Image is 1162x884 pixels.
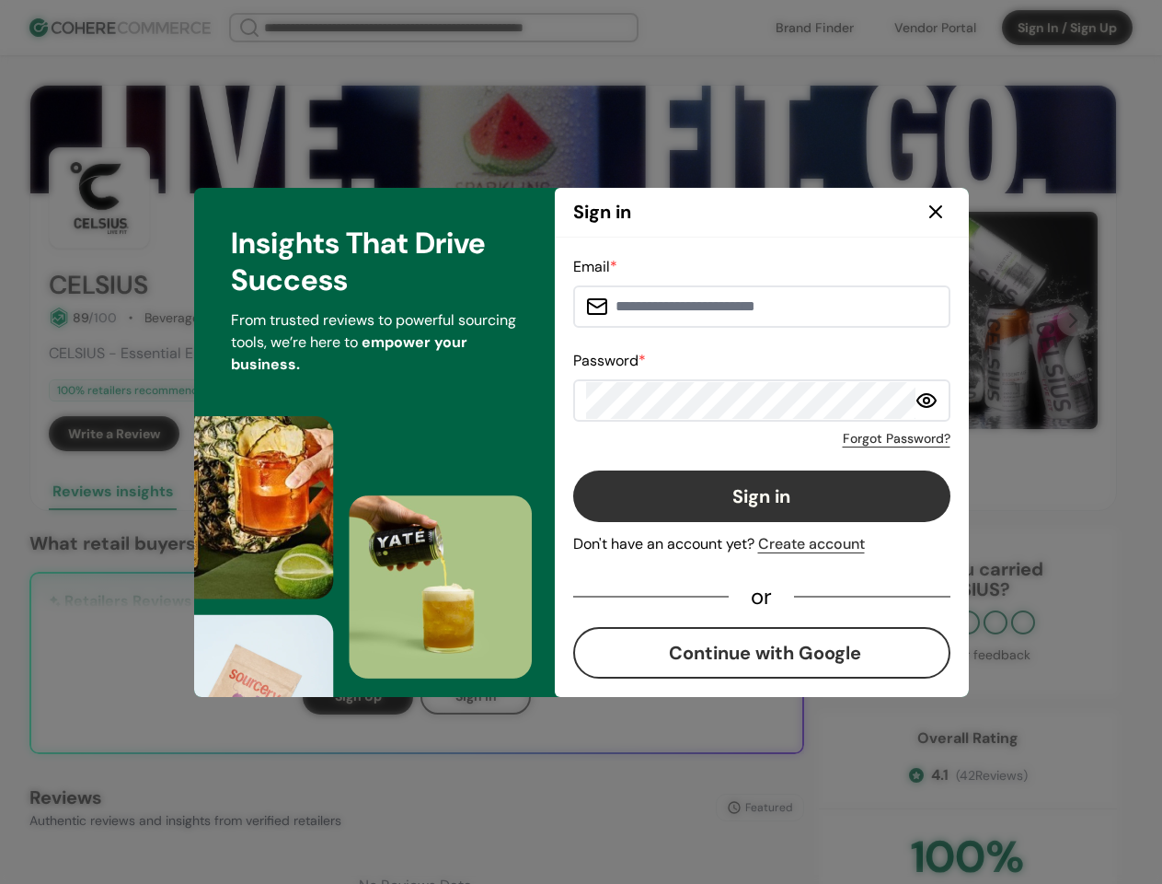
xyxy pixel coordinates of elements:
h2: Sign in [573,198,631,226]
div: or [729,588,794,605]
div: Don't have an account yet? [573,533,950,555]
button: Continue with Google [573,627,950,679]
label: Password [573,351,646,370]
p: From trusted reviews to powerful sourcing tools, we’re here to [231,309,518,376]
span: empower your business. [231,332,467,374]
button: Sign in [573,471,950,522]
div: Create account [758,533,865,555]
label: Email [573,257,617,276]
a: Forgot Password? [843,429,950,448]
h3: Insights That Drive Success [231,225,518,298]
